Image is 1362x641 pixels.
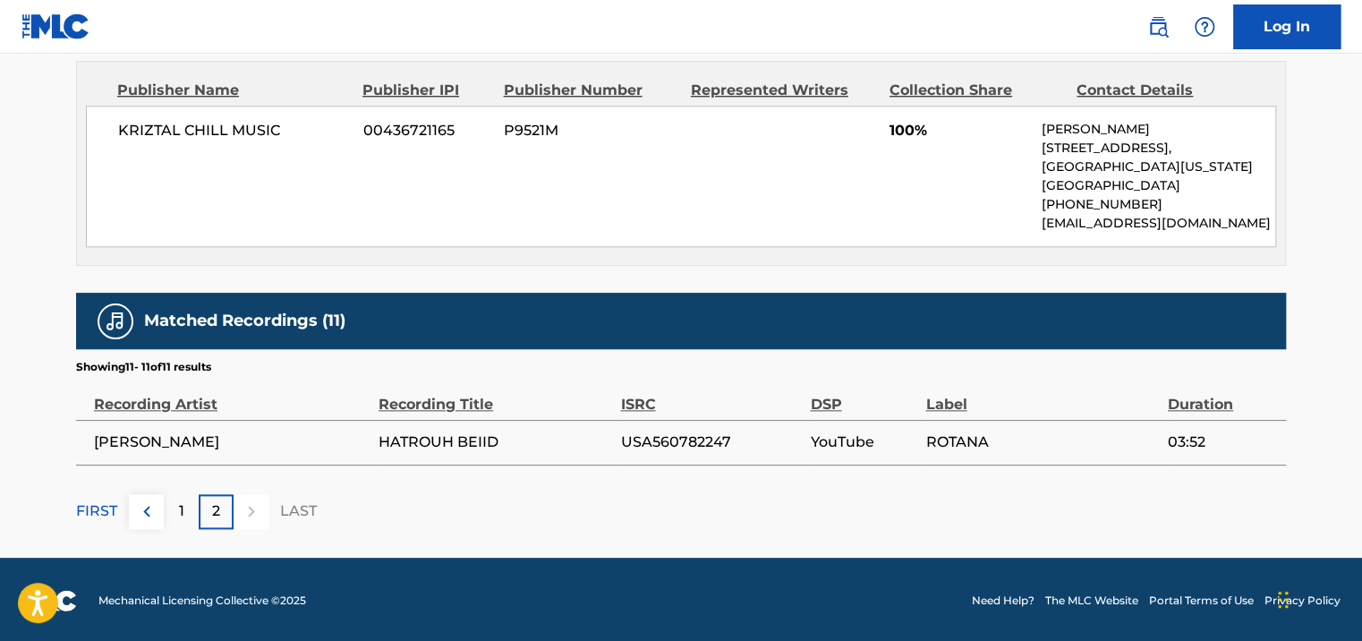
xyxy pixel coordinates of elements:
[379,375,611,415] div: Recording Title
[1194,16,1215,38] img: help
[1045,593,1138,609] a: The MLC Website
[94,432,370,453] span: [PERSON_NAME]
[76,500,117,522] p: FIRST
[280,500,317,522] p: LAST
[1149,593,1254,609] a: Portal Terms of Use
[212,500,220,522] p: 2
[362,80,489,101] div: Publisher IPI
[890,80,1063,101] div: Collection Share
[1140,9,1176,45] a: Public Search
[890,120,1028,141] span: 100%
[1278,573,1289,627] div: Drag
[1042,176,1275,195] p: [GEOGRAPHIC_DATA]
[1264,593,1341,609] a: Privacy Policy
[925,375,1158,415] div: Label
[179,500,184,522] p: 1
[504,120,677,141] span: P9521M
[691,80,876,101] div: Represented Writers
[1168,432,1277,453] span: 03:52
[1233,4,1341,49] a: Log In
[94,375,370,415] div: Recording Artist
[1168,375,1277,415] div: Duration
[118,120,350,141] span: KRIZTAL CHILL MUSIC
[117,80,349,101] div: Publisher Name
[144,311,345,331] h5: Matched Recordings (11)
[1042,120,1275,139] p: [PERSON_NAME]
[21,13,90,39] img: MLC Logo
[810,432,916,453] span: YouTube
[1147,16,1169,38] img: search
[1042,195,1275,214] p: [PHONE_NUMBER]
[1187,9,1222,45] div: Help
[972,593,1034,609] a: Need Help?
[98,593,306,609] span: Mechanical Licensing Collective © 2025
[105,311,126,332] img: Matched Recordings
[620,432,801,453] span: USA560782247
[363,120,490,141] span: 00436721165
[76,359,211,375] p: Showing 11 - 11 of 11 results
[1042,158,1275,176] p: [GEOGRAPHIC_DATA][US_STATE]
[1042,139,1275,158] p: [STREET_ADDRESS],
[379,432,611,453] span: HATROUH BEIID
[620,375,801,415] div: ISRC
[810,375,916,415] div: DSP
[1042,214,1275,233] p: [EMAIL_ADDRESS][DOMAIN_NAME]
[925,432,1158,453] span: ROTANA
[1273,555,1362,641] iframe: Chat Widget
[136,500,157,522] img: left
[503,80,677,101] div: Publisher Number
[1077,80,1250,101] div: Contact Details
